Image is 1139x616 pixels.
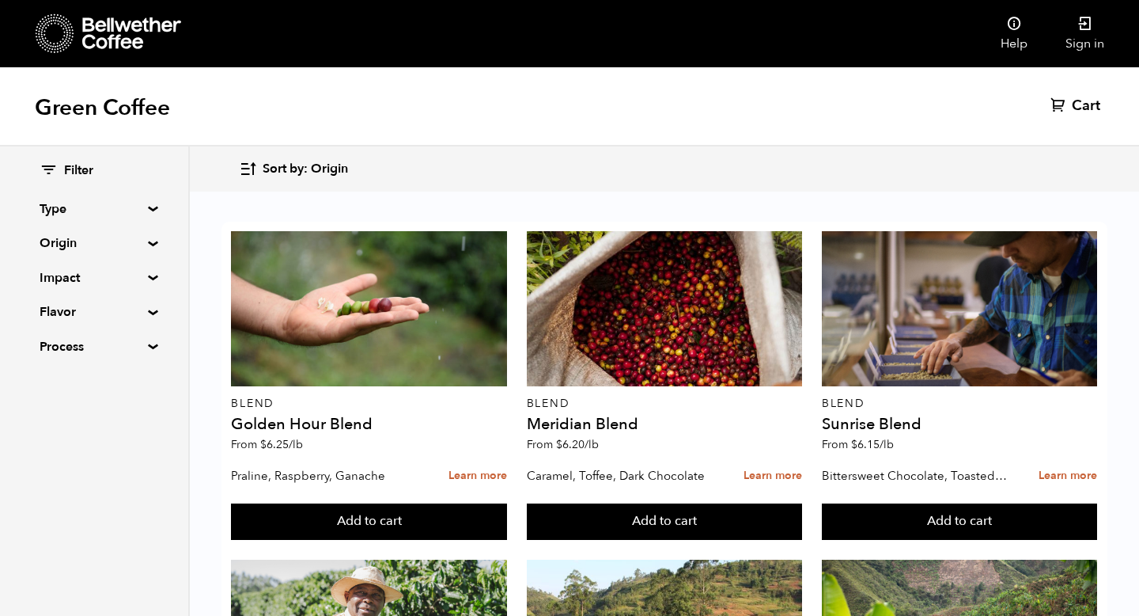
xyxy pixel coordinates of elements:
summary: Impact [40,268,149,287]
span: Sort by: Origin [263,161,348,178]
span: $ [556,437,562,452]
a: Learn more [744,459,802,493]
button: Add to cart [822,504,1097,540]
bdi: 6.20 [556,437,599,452]
h1: Green Coffee [35,93,170,122]
a: Learn more [448,459,507,493]
span: Filter [64,162,93,180]
h4: Meridian Blend [527,416,802,432]
bdi: 6.15 [851,437,894,452]
p: Blend [527,398,802,409]
h4: Sunrise Blend [822,416,1097,432]
summary: Origin [40,234,149,253]
span: From [527,437,599,452]
button: Sort by: Origin [239,150,348,188]
p: Caramel, Toffee, Dark Chocolate [527,464,714,488]
summary: Process [40,337,149,356]
h4: Golden Hour Blend [231,416,506,432]
span: From [822,437,894,452]
p: Praline, Raspberry, Ganache [231,464,418,488]
button: Add to cart [527,504,802,540]
a: Cart [1050,97,1104,116]
span: From [231,437,303,452]
button: Add to cart [231,504,506,540]
span: /lb [880,437,894,452]
span: $ [851,437,857,452]
bdi: 6.25 [260,437,303,452]
summary: Flavor [40,302,149,321]
p: Bittersweet Chocolate, Toasted Marshmallow, Candied Orange, Praline [822,464,1009,488]
a: Learn more [1039,459,1097,493]
span: $ [260,437,267,452]
summary: Type [40,200,149,219]
span: /lb [289,437,303,452]
p: Blend [822,398,1097,409]
p: Blend [231,398,506,409]
span: /lb [585,437,599,452]
span: Cart [1072,97,1100,116]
